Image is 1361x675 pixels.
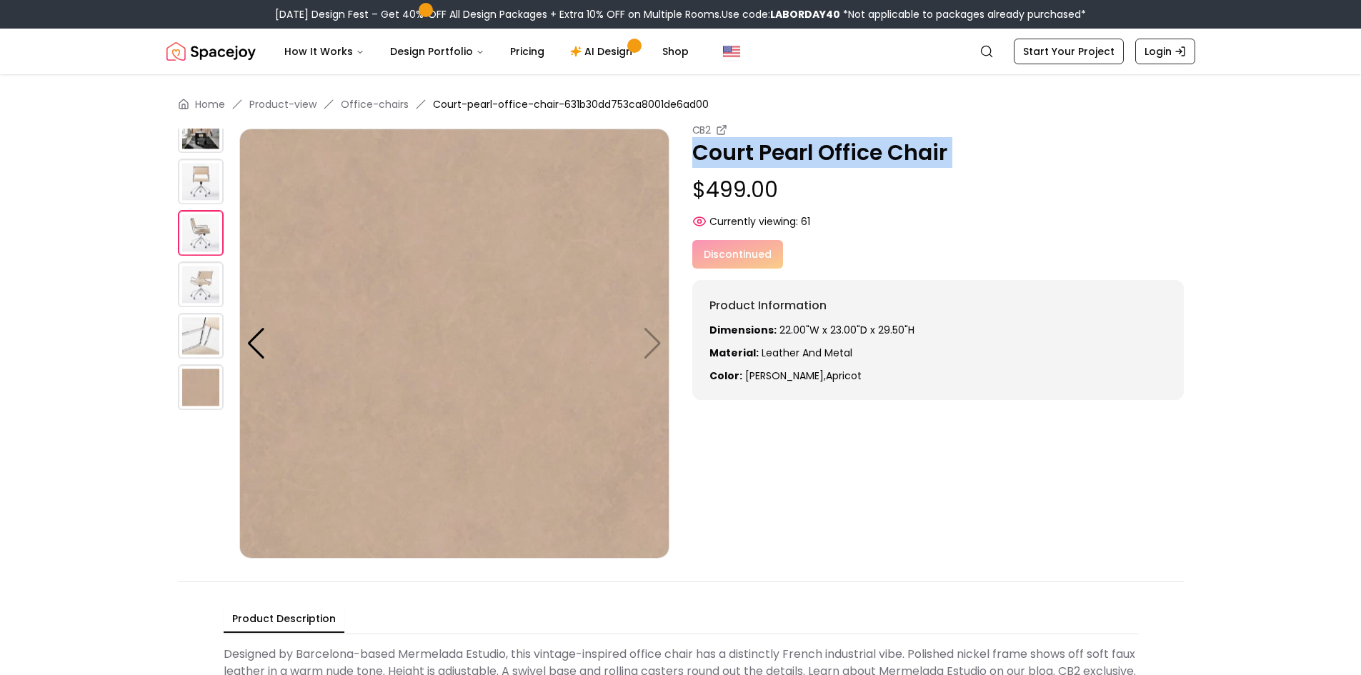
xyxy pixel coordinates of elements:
span: *Not applicable to packages already purchased* [840,7,1086,21]
small: CB2 [692,123,711,137]
img: https://storage.googleapis.com/spacejoy-main/assets/631b30dd753ca8001de6ad00/product_2_g2fl321bd5nj [178,159,224,204]
img: https://storage.googleapis.com/spacejoy-main/assets/631b30dd753ca8001de6ad00/product_5_aldido8i9fc6 [178,313,224,359]
button: Product Description [224,606,344,633]
a: Home [195,97,225,111]
p: Court Pearl Office Chair [692,140,1184,166]
div: [DATE] Design Fest – Get 40% OFF All Design Packages + Extra 10% OFF on Multiple Rooms. [275,7,1086,21]
span: Use code: [722,7,840,21]
nav: breadcrumb [178,97,1184,111]
b: LABORDAY40 [770,7,840,21]
h6: Product Information [709,297,1167,314]
button: How It Works [273,37,376,66]
button: Design Portfolio [379,37,496,66]
span: [PERSON_NAME] , [745,369,826,383]
a: Office-chairs [341,97,409,111]
strong: Material: [709,346,759,360]
a: Product-view [249,97,316,111]
img: https://storage.googleapis.com/spacejoy-main/assets/631b30dd753ca8001de6ad00/product_3_lga0cd0fig25 [178,210,224,256]
p: 22.00"W x 23.00"D x 29.50"H [709,323,1167,337]
nav: Global [166,29,1195,74]
nav: Main [273,37,700,66]
a: Start Your Project [1014,39,1124,64]
a: Login [1135,39,1195,64]
img: https://storage.googleapis.com/spacejoy-main/assets/631b30dd753ca8001de6ad00/product_6_0mpohco0ammi [239,129,669,559]
a: Shop [651,37,700,66]
span: apricot [826,369,862,383]
img: https://storage.googleapis.com/spacejoy-main/assets/631b30dd753ca8001de6ad00/product_1_nc1e2mme8fc [178,107,224,153]
img: https://storage.googleapis.com/spacejoy-main/assets/631b30dd753ca8001de6ad00/product_6_0mpohco0ammi [178,364,224,410]
span: leather and metal [762,346,852,360]
a: Spacejoy [166,37,256,66]
img: https://storage.googleapis.com/spacejoy-main/assets/631b30dd753ca8001de6ad00/product_4_0jp9anfd3p99 [178,261,224,307]
strong: Dimensions: [709,323,777,337]
a: AI Design [559,37,648,66]
span: Court-pearl-office-chair-631b30dd753ca8001de6ad00 [433,97,709,111]
p: $499.00 [692,177,1184,203]
span: Currently viewing: [709,214,798,229]
img: United States [723,43,740,60]
a: Pricing [499,37,556,66]
span: 61 [801,214,810,229]
strong: Color: [709,369,742,383]
img: Spacejoy Logo [166,37,256,66]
